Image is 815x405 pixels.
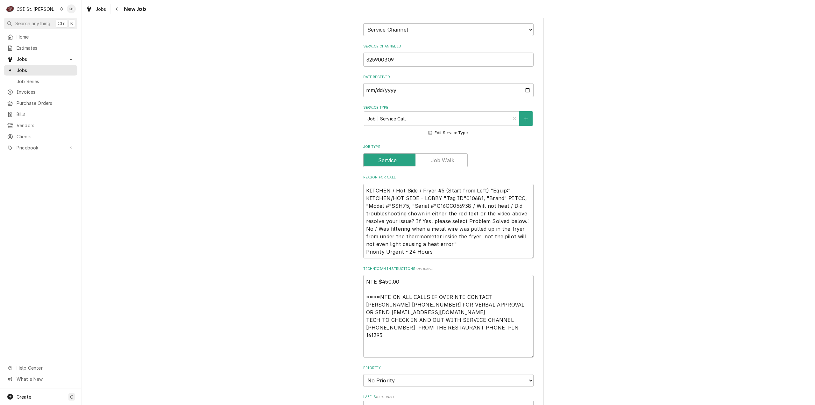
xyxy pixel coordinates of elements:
[17,144,65,151] span: Pricebook
[4,43,77,53] a: Estimates
[4,109,77,119] a: Bills
[4,120,77,131] a: Vendors
[96,6,106,12] span: Jobs
[363,175,534,180] label: Reason For Call
[70,394,73,400] span: C
[363,184,534,259] textarea: KITCHEN / Hot Side / Fryer #5 (Start from Left) "Equip:" KITCHEN/HOT SIDE - LOBBY "Tag ID"010681,...
[17,122,74,129] span: Vendors
[363,266,534,358] div: Technician Instructions
[15,20,50,27] span: Search anything
[4,131,77,142] a: Clients
[17,111,74,118] span: Bills
[17,89,74,95] span: Invoices
[17,33,74,40] span: Home
[17,56,65,62] span: Jobs
[17,365,74,371] span: Help Center
[17,376,74,382] span: What's New
[17,394,31,400] span: Create
[4,32,77,42] a: Home
[363,83,534,97] input: yyyy-mm-dd
[363,175,534,258] div: Reason For Call
[363,75,534,80] label: Date Received
[363,75,534,97] div: Date Received
[363,144,534,149] label: Job Type
[17,78,74,85] span: Job Series
[363,105,534,110] label: Service Type
[4,142,77,153] a: Go to Pricebook
[4,54,77,64] a: Go to Jobs
[4,363,77,373] a: Go to Help Center
[363,15,534,36] div: Job Source
[122,5,146,13] span: New Job
[376,395,394,399] span: ( optional )
[4,87,77,97] a: Invoices
[17,133,74,140] span: Clients
[70,20,73,27] span: K
[112,4,122,14] button: Navigate back
[363,44,534,49] label: Service Channel ID
[524,117,528,121] svg: Create New Service
[363,144,534,167] div: Job Type
[17,45,74,51] span: Estimates
[17,100,74,106] span: Purchase Orders
[67,4,76,13] div: Kelsey Hetlage's Avatar
[363,105,534,137] div: Service Type
[363,365,534,371] label: Priority
[4,18,77,29] button: Search anythingCtrlK
[4,76,77,87] a: Job Series
[363,365,534,387] div: Priority
[67,4,76,13] div: KH
[17,6,58,12] div: CSI St. [PERSON_NAME]
[83,4,109,14] a: Jobs
[4,65,77,76] a: Jobs
[6,4,15,13] div: CSI St. Louis's Avatar
[6,4,15,13] div: C
[415,267,433,271] span: ( optional )
[428,129,469,137] button: Edit Service Type
[4,98,77,108] a: Purchase Orders
[17,67,74,74] span: Jobs
[363,44,534,67] div: Service Channel ID
[363,266,534,271] label: Technician Instructions
[363,394,534,400] label: Labels
[519,111,533,126] button: Create New Service
[4,374,77,384] a: Go to What's New
[363,275,534,358] textarea: NTE $450.00 ****NTE ON ALL CALLS IF OVER NTE CONTACT [PERSON_NAME] [PHONE_NUMBER] FOR VERBAL APPR...
[58,20,66,27] span: Ctrl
